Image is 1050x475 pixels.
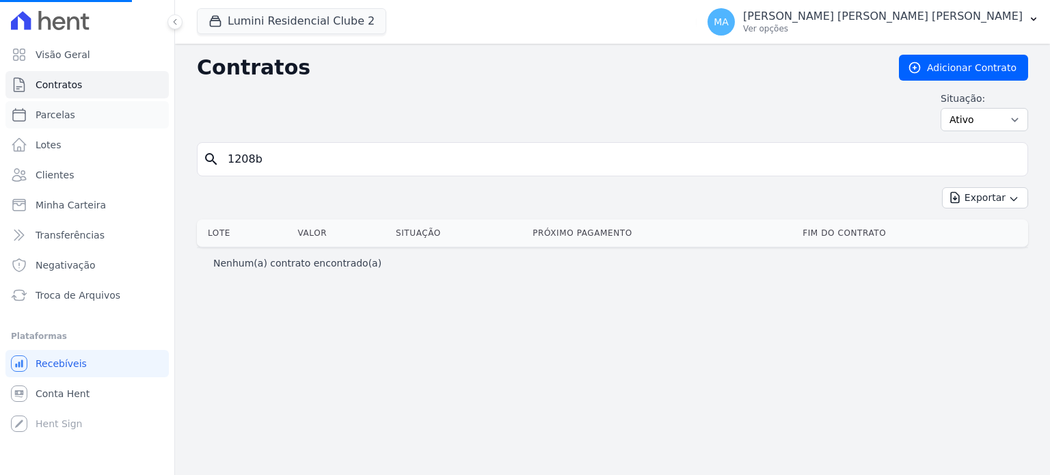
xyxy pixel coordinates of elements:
a: Contratos [5,71,169,98]
a: Conta Hent [5,380,169,407]
a: Recebíveis [5,350,169,377]
a: Transferências [5,221,169,249]
div: Plataformas [11,328,163,344]
th: Lote [197,219,292,247]
p: [PERSON_NAME] [PERSON_NAME] [PERSON_NAME] [743,10,1023,23]
span: Negativação [36,258,96,272]
span: Visão Geral [36,48,90,62]
a: Adicionar Contrato [899,55,1028,81]
p: Nenhum(a) contrato encontrado(a) [213,256,381,270]
th: Valor [292,219,390,247]
i: search [203,151,219,167]
label: Situação: [941,92,1028,105]
a: Visão Geral [5,41,169,68]
button: MA [PERSON_NAME] [PERSON_NAME] [PERSON_NAME] Ver opções [697,3,1050,41]
span: Troca de Arquivos [36,288,120,302]
a: Parcelas [5,101,169,128]
span: Parcelas [36,108,75,122]
span: Recebíveis [36,357,87,370]
span: Conta Hent [36,387,90,401]
th: Situação [390,219,527,247]
span: MA [714,17,729,27]
h2: Contratos [197,55,877,80]
button: Lumini Residencial Clube 2 [197,8,386,34]
input: Buscar por nome do lote [219,146,1022,173]
span: Lotes [36,138,62,152]
a: Clientes [5,161,169,189]
th: Próximo Pagamento [527,219,797,247]
button: Exportar [942,187,1028,208]
span: Minha Carteira [36,198,106,212]
a: Troca de Arquivos [5,282,169,309]
a: Lotes [5,131,169,159]
p: Ver opções [743,23,1023,34]
a: Minha Carteira [5,191,169,219]
span: Transferências [36,228,105,242]
a: Negativação [5,252,169,279]
span: Contratos [36,78,82,92]
th: Fim do Contrato [797,219,1028,247]
span: Clientes [36,168,74,182]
